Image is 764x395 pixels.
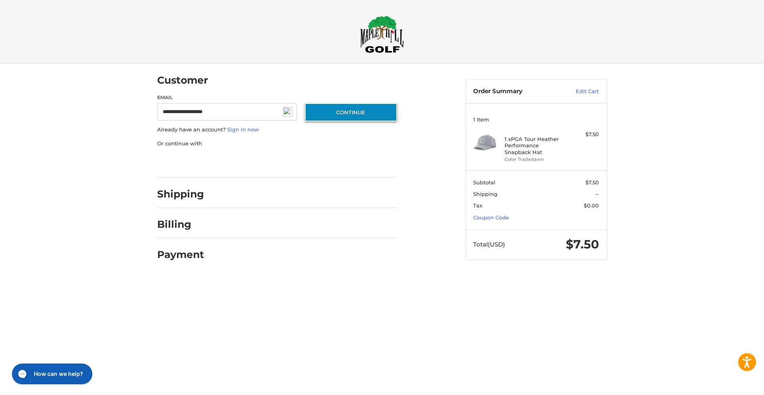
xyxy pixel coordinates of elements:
span: Total (USD) [473,241,505,248]
a: Coupon Code [473,214,509,221]
h2: Shipping [157,188,204,200]
a: Edit Cart [559,88,599,96]
a: Sign in now [227,126,259,133]
h2: Customer [157,74,208,86]
li: Color Tradedawn [505,156,565,163]
img: Maple Hill Golf [360,16,404,53]
p: Or continue with [157,140,397,148]
label: Email [157,94,297,101]
span: $0.00 [584,202,599,209]
button: Continue [305,103,397,121]
p: Already have an account? [157,126,397,134]
h2: Billing [157,218,204,231]
span: Tax [473,202,482,209]
h3: 1 Item [473,116,599,123]
h4: 1 x PGA Tour Heather Performance Snapback Hat [505,136,565,155]
h2: Payment [157,248,204,261]
h3: Order Summary [473,88,559,96]
span: Subtotal [473,179,495,186]
div: $7.50 [567,131,599,139]
iframe: PayPal-paylater [222,155,282,170]
iframe: PayPal-paypal [154,155,214,170]
span: -- [595,191,599,197]
iframe: PayPal-venmo [289,155,349,170]
img: npw-badge-icon-locked.svg [283,107,292,117]
iframe: Gorgias live chat messenger [8,361,95,387]
span: Shipping [473,191,497,197]
span: $7.50 [585,179,599,186]
span: $7.50 [566,237,599,252]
